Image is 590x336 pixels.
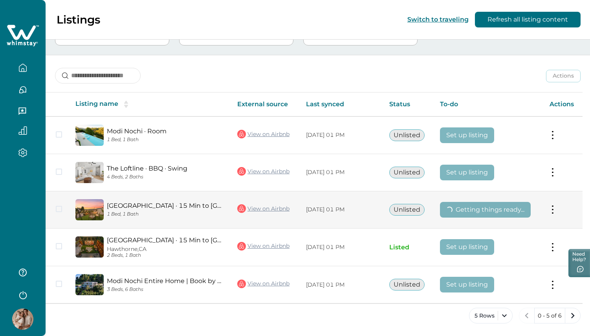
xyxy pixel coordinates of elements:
[57,13,100,26] p: Listings
[389,243,427,251] p: Listed
[306,131,377,139] p: [DATE] 01 PM
[118,100,134,108] button: sorting
[107,127,225,135] a: Modi Nochi · Room
[389,167,425,178] button: Unlisted
[306,169,377,176] p: [DATE] 01 PM
[306,243,377,251] p: [DATE] 01 PM
[440,239,494,255] button: Set up listing
[69,93,231,116] th: Listing name
[389,204,425,216] button: Unlisted
[519,308,535,323] button: previous page
[538,312,562,320] p: 0 - 5 of 6
[75,125,104,146] img: propertyImage_Modi Nochi · Room
[12,309,33,330] img: Whimstay Host
[75,274,104,295] img: propertyImage_Modi Nochi Entire Home | Book by Hour or Night
[237,241,290,251] a: View on Airbnb
[237,129,290,139] a: View on Airbnb
[383,93,434,116] th: Status
[107,252,225,258] p: 2 Beds, 1 Bath
[565,308,581,323] button: next page
[107,137,225,143] p: 1 Bed, 1 Bath
[107,202,225,209] a: [GEOGRAPHIC_DATA] · 15 Min to [GEOGRAPHIC_DATA] · BBQ · EV
[534,308,565,323] button: 0 - 5 of 6
[469,308,513,323] button: 5 Rows
[107,236,225,244] a: [GEOGRAPHIC_DATA] · 15 Min to [GEOGRAPHIC_DATA] · [GEOGRAPHIC_DATA]
[440,277,494,292] button: Set up listing
[75,162,104,183] img: propertyImage_The Loftline · BBQ · Swing
[107,211,225,217] p: 1 Bed, 1 Bath
[407,16,469,23] button: Switch to traveling
[546,70,581,82] button: Actions
[306,281,377,289] p: [DATE] 01 PM
[237,279,290,289] a: View on Airbnb
[237,203,290,214] a: View on Airbnb
[237,166,290,176] a: View on Airbnb
[107,277,225,285] a: Modi Nochi Entire Home | Book by Hour or Night
[389,129,425,141] button: Unlisted
[107,174,225,180] p: 4 Beds, 2 Baths
[107,246,225,252] p: Hawthorne, CA
[306,206,377,214] p: [DATE] 01 PM
[434,93,543,116] th: To-do
[300,93,383,116] th: Last synced
[440,127,494,143] button: Set up listing
[475,12,581,27] button: Refresh all listing content
[107,165,225,172] a: The Loftline · BBQ · Swing
[543,93,583,116] th: Actions
[75,236,104,258] img: propertyImage_La Tierra House · 15 Min to Beach · Movie Lounge
[389,279,425,291] button: Unlisted
[75,199,104,220] img: propertyImage_Starlight Cove · 15 Min to Beach · BBQ · EV
[440,202,531,218] button: Getting things ready...
[107,287,225,292] p: 3 Beds, 6 Baths
[440,165,494,180] button: Set up listing
[231,93,300,116] th: External source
